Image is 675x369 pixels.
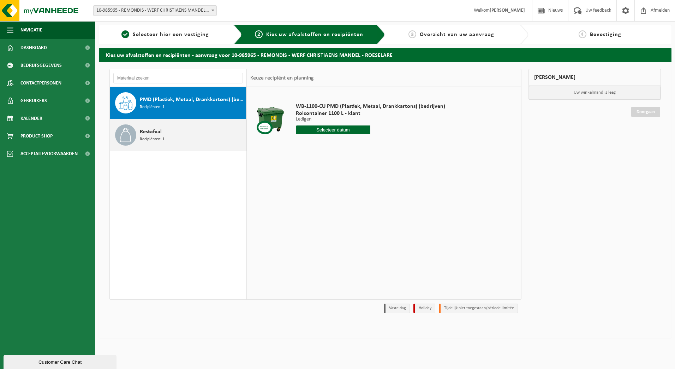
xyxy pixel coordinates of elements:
[296,103,445,110] span: WB-1100-CU PMD (Plastiek, Metaal, Drankkartons) (bedrijven)
[94,6,216,16] span: 10-985965 - REMONDIS - WERF CHRISTIAENS MANDEL - ROESELARE
[4,353,118,369] iframe: chat widget
[413,304,435,313] li: Holiday
[296,125,371,134] input: Selecteer datum
[20,74,61,92] span: Contactpersonen
[20,110,42,127] span: Kalender
[110,119,246,151] button: Restafval Recipiënten: 1
[490,8,525,13] strong: [PERSON_NAME]
[631,107,660,117] a: Doorgaan
[579,30,586,38] span: 4
[140,95,244,104] span: PMD (Plastiek, Metaal, Drankkartons) (bedrijven)
[529,86,661,99] p: Uw winkelmand is leeg
[140,104,165,111] span: Recipiënten: 1
[296,110,445,117] span: Rolcontainer 1100 L - klant
[133,32,209,37] span: Selecteer hier een vestiging
[20,39,47,57] span: Dashboard
[408,30,416,38] span: 3
[20,21,42,39] span: Navigatie
[110,87,246,119] button: PMD (Plastiek, Metaal, Drankkartons) (bedrijven) Recipiënten: 1
[93,5,217,16] span: 10-985965 - REMONDIS - WERF CHRISTIAENS MANDEL - ROESELARE
[296,117,445,122] p: Ledigen
[140,136,165,143] span: Recipiënten: 1
[20,145,78,163] span: Acceptatievoorwaarden
[247,69,317,87] div: Keuze recipiënt en planning
[255,30,263,38] span: 2
[420,32,494,37] span: Overzicht van uw aanvraag
[528,69,661,86] div: [PERSON_NAME]
[384,304,410,313] li: Vaste dag
[439,304,518,313] li: Tijdelijk niet toegestaan/période limitée
[113,73,243,83] input: Materiaal zoeken
[20,127,53,145] span: Product Shop
[20,92,47,110] span: Gebruikers
[140,128,162,136] span: Restafval
[102,30,228,39] a: 1Selecteer hier een vestiging
[266,32,363,37] span: Kies uw afvalstoffen en recipiënten
[590,32,621,37] span: Bevestiging
[121,30,129,38] span: 1
[20,57,62,74] span: Bedrijfsgegevens
[99,48,671,61] h2: Kies uw afvalstoffen en recipiënten - aanvraag voor 10-985965 - REMONDIS - WERF CHRISTIAENS MANDE...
